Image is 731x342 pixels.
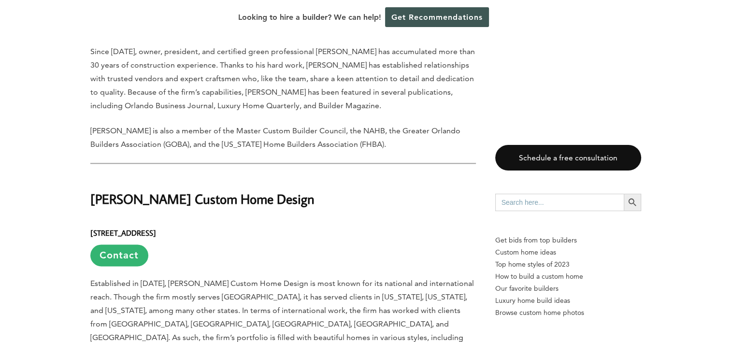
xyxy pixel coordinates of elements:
[495,271,641,283] a: How to build a custom home
[495,145,641,171] a: Schedule a free consultation
[495,283,641,295] a: Our favorite builders
[683,294,719,330] iframe: Drift Widget Chat Controller
[495,258,641,271] a: Top home styles of 2023
[90,45,476,113] p: Since [DATE], owner, president, and certified green professional [PERSON_NAME] has accumulated mo...
[90,175,476,209] h2: [PERSON_NAME] Custom Home Design
[495,295,641,307] a: Luxury home build ideas
[627,197,638,208] svg: Search
[385,7,489,27] a: Get Recommendations
[90,244,148,266] a: Contact
[495,307,641,319] a: Browse custom home photos
[90,124,476,151] p: [PERSON_NAME] is also a member of the Master Custom Builder Council, the NAHB, the Greater Orland...
[495,234,641,246] p: Get bids from top builders
[90,219,476,266] h6: [STREET_ADDRESS]​
[495,194,624,211] input: Search here...
[495,246,641,258] a: Custom home ideas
